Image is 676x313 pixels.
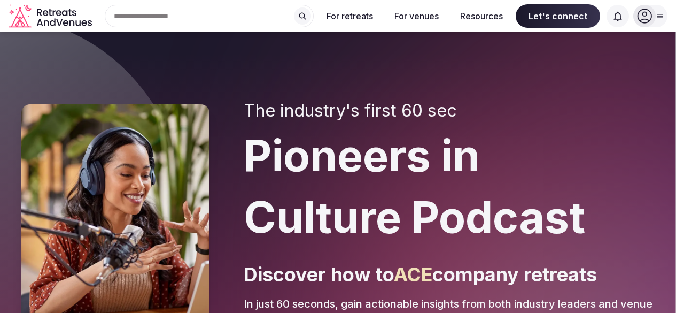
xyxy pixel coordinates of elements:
h2: The industry's first 60 sec [244,101,655,121]
button: For venues [386,4,447,28]
button: Resources [452,4,511,28]
a: Visit the homepage [9,4,94,28]
span: ACE [394,263,432,286]
svg: Retreats and Venues company logo [9,4,94,28]
h1: Pioneers in Culture Podcast [244,125,655,248]
p: Discover how to company retreats [244,261,655,288]
span: Let's connect [516,4,600,28]
button: For retreats [318,4,382,28]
